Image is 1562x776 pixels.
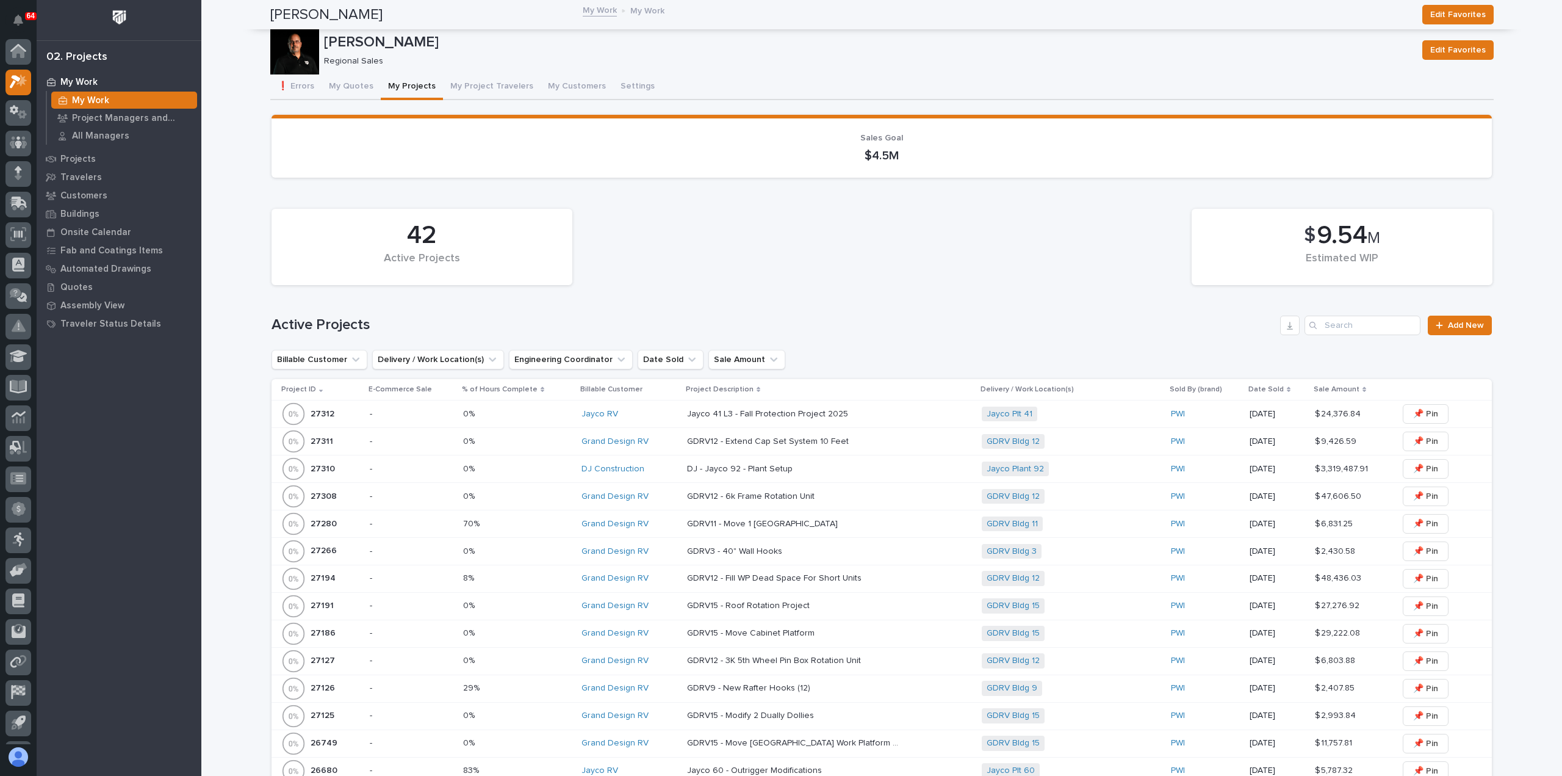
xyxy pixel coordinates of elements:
button: 📌 Pin [1403,597,1449,616]
a: My Work [47,92,201,109]
a: PWI [1171,573,1185,584]
tr: 2712527125 -0%0% Grand Design RV GDRV15 - Modify 2 Dually DolliesGDRV15 - Modify 2 Dually Dollies... [272,702,1492,730]
button: Date Sold [638,350,704,369]
a: PWI [1171,683,1185,694]
button: My Quotes [322,74,381,100]
span: $ [1304,224,1315,247]
p: - [370,409,453,419]
div: 42 [292,220,552,251]
p: GDRV12 - Fill WP Dead Space For Short Units [687,571,864,584]
a: Grand Design RV [581,601,649,611]
a: PWI [1171,437,1185,447]
a: GDRV Bldg 12 [987,491,1040,502]
p: 27308 [311,489,339,502]
p: 29% [463,681,482,694]
p: 27311 [311,434,336,447]
p: 27194 [311,571,338,584]
p: - [370,546,453,557]
a: Jayco RV [581,766,618,776]
p: $ 9,426.59 [1315,434,1359,447]
a: Grand Design RV [581,491,649,502]
p: - [370,601,453,611]
p: My Work [630,3,664,16]
p: $ 47,606.50 [1315,489,1364,502]
a: PWI [1171,656,1185,666]
button: 📌 Pin [1403,734,1449,753]
span: 📌 Pin [1413,571,1438,586]
a: GDRV Bldg 12 [987,437,1040,447]
p: - [370,656,453,666]
p: My Work [72,95,109,106]
button: Engineering Coordinator [509,350,633,369]
tr: 2731227312 -0%0% Jayco RV Jayco 41 L3 - Fall Protection Project 2025Jayco 41 L3 - Fall Protection... [272,400,1492,427]
p: 0% [463,708,477,721]
p: [DATE] [1250,409,1305,419]
p: 27266 [311,543,339,556]
div: Notifications64 [15,15,31,34]
tr: 2728027280 -70%70% Grand Design RV GDRV11 - Move 1 [GEOGRAPHIC_DATA]GDRV11 - Move 1 [GEOGRAPHIC_D... [272,510,1492,537]
p: GDRV15 - Roof Rotation Project [687,598,812,611]
p: Travelers [60,172,102,183]
p: $ 3,319,487.91 [1315,462,1370,474]
button: users-avatar [5,744,31,770]
tr: 2674926749 -0%0% Grand Design RV GDRV15 - Move [GEOGRAPHIC_DATA] Work Platform SetGDRV15 - Move [... [272,730,1492,757]
button: Billable Customer [272,350,367,369]
p: 83% [463,763,481,776]
button: ❗ Errors [270,74,322,100]
a: GDRV Bldg 15 [987,601,1040,611]
p: [DATE] [1250,766,1305,776]
a: GDRV Bldg 15 [987,738,1040,749]
p: - [370,491,453,502]
p: Buildings [60,209,99,220]
a: GDRV Bldg 11 [987,519,1038,529]
tr: 2712727127 -0%0% Grand Design RV GDRV12 - 3K 5th Wheel Pin Box Rotation UnitGDRV12 - 3K 5th Wheel... [272,647,1492,675]
span: 📌 Pin [1413,434,1438,449]
a: Grand Design RV [581,711,649,721]
a: GDRV Bldg 15 [987,628,1040,639]
button: Notifications [5,7,31,33]
button: 📌 Pin [1403,624,1449,644]
p: - [370,738,453,749]
p: 0% [463,626,477,639]
button: Edit Favorites [1422,40,1494,60]
tr: 2712627126 -29%29% Grand Design RV GDRV9 - New Rafter Hooks (12)GDRV9 - New Rafter Hooks (12) GDR... [272,675,1492,702]
p: Regional Sales [324,56,1408,67]
p: 0% [463,653,477,666]
p: 0% [463,544,477,557]
button: 📌 Pin [1403,514,1449,534]
p: Customers [60,190,107,201]
p: Automated Drawings [60,264,151,275]
p: $ 2,407.85 [1315,681,1357,694]
p: [PERSON_NAME] [324,34,1413,51]
p: [DATE] [1250,601,1305,611]
p: Fab and Coatings Items [60,245,163,256]
p: [DATE] [1250,628,1305,639]
a: My Work [37,73,201,91]
a: Jayco Plt 41 [987,409,1032,419]
p: [DATE] [1250,711,1305,721]
a: GDRV Bldg 15 [987,711,1040,721]
span: 📌 Pin [1413,599,1438,614]
a: Quotes [37,278,201,296]
p: Jayco 41 L3 - Fall Protection Project 2025 [687,407,851,419]
span: 📌 Pin [1413,681,1438,696]
p: Project Description [686,383,754,396]
span: Sales Goal [860,134,903,142]
p: 26680 [311,763,340,776]
a: Grand Design RV [581,738,649,749]
a: Jayco RV [581,409,618,419]
p: 27126 [311,681,337,694]
button: 📌 Pin [1403,487,1449,506]
a: Jayco Plant 92 [987,464,1044,474]
a: Automated Drawings [37,259,201,278]
p: $ 48,436.03 [1315,571,1364,584]
p: 27280 [311,517,339,529]
p: GDRV12 - Extend Cap Set System 10 Feet [687,434,851,447]
div: Estimated WIP [1212,252,1472,278]
button: 📌 Pin [1403,706,1449,726]
a: PWI [1171,546,1185,557]
p: Date Sold [1248,383,1284,396]
p: 0% [463,489,477,502]
a: Grand Design RV [581,519,649,529]
tr: 2730827308 -0%0% Grand Design RV GDRV12 - 6k Frame Rotation UnitGDRV12 - 6k Frame Rotation Unit G... [272,482,1492,510]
